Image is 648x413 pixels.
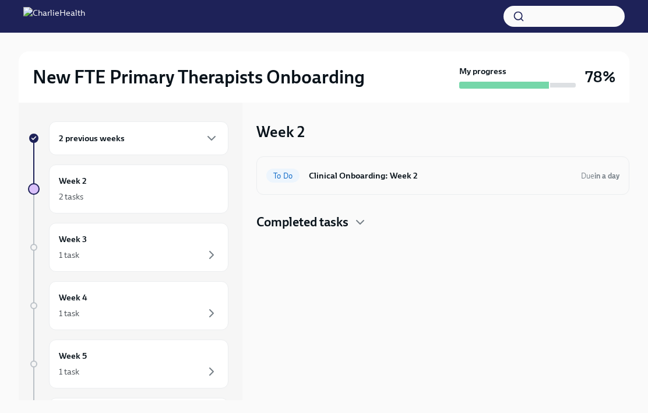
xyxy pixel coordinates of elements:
[59,291,87,304] h6: Week 4
[585,66,615,87] h3: 78%
[28,339,228,388] a: Week 51 task
[266,166,619,185] a: To DoClinical Onboarding: Week 2Duein a day
[59,132,125,145] h6: 2 previous weeks
[28,281,228,330] a: Week 41 task
[33,65,365,89] h2: New FTE Primary Therapists Onboarding
[256,213,629,231] div: Completed tasks
[23,7,85,26] img: CharlieHealth
[581,170,619,181] span: September 14th, 2025 09:00
[28,164,228,213] a: Week 22 tasks
[309,169,572,182] h6: Clinical Onboarding: Week 2
[459,65,506,77] strong: My progress
[59,233,87,246] h6: Week 3
[28,223,228,272] a: Week 31 task
[59,249,79,261] div: 1 task
[256,121,305,142] h3: Week 2
[594,171,619,180] strong: in a day
[581,171,619,180] span: Due
[256,213,348,231] h4: Completed tasks
[59,349,87,362] h6: Week 5
[266,171,300,180] span: To Do
[49,121,228,155] div: 2 previous weeks
[59,191,83,202] div: 2 tasks
[59,366,79,377] div: 1 task
[59,307,79,319] div: 1 task
[59,174,87,187] h6: Week 2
